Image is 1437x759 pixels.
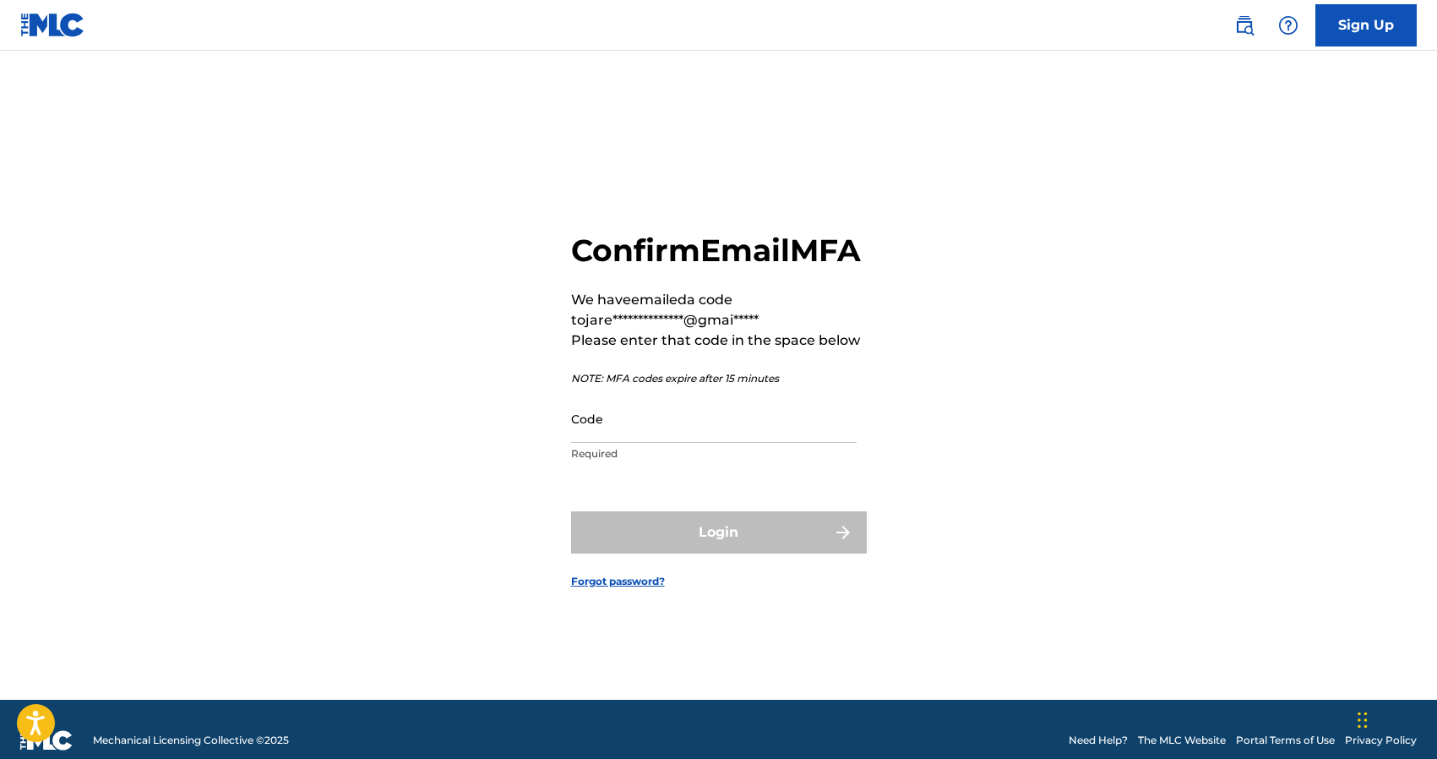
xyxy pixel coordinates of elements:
[571,330,867,351] p: Please enter that code in the space below
[1345,733,1417,748] a: Privacy Policy
[571,371,867,386] p: NOTE: MFA codes expire after 15 minutes
[571,574,665,589] a: Forgot password?
[1069,733,1128,748] a: Need Help?
[1353,678,1437,759] iframe: Chat Widget
[93,733,289,748] span: Mechanical Licensing Collective © 2025
[571,446,857,461] p: Required
[20,730,73,751] img: logo
[1227,8,1261,42] a: Public Search
[571,232,867,270] h2: Confirm Email MFA
[1278,15,1298,35] img: help
[1138,733,1226,748] a: The MLC Website
[1358,695,1368,745] div: Drag
[1271,8,1305,42] div: Help
[1236,733,1335,748] a: Portal Terms of Use
[1234,15,1255,35] img: search
[1315,4,1417,46] a: Sign Up
[20,13,85,37] img: MLC Logo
